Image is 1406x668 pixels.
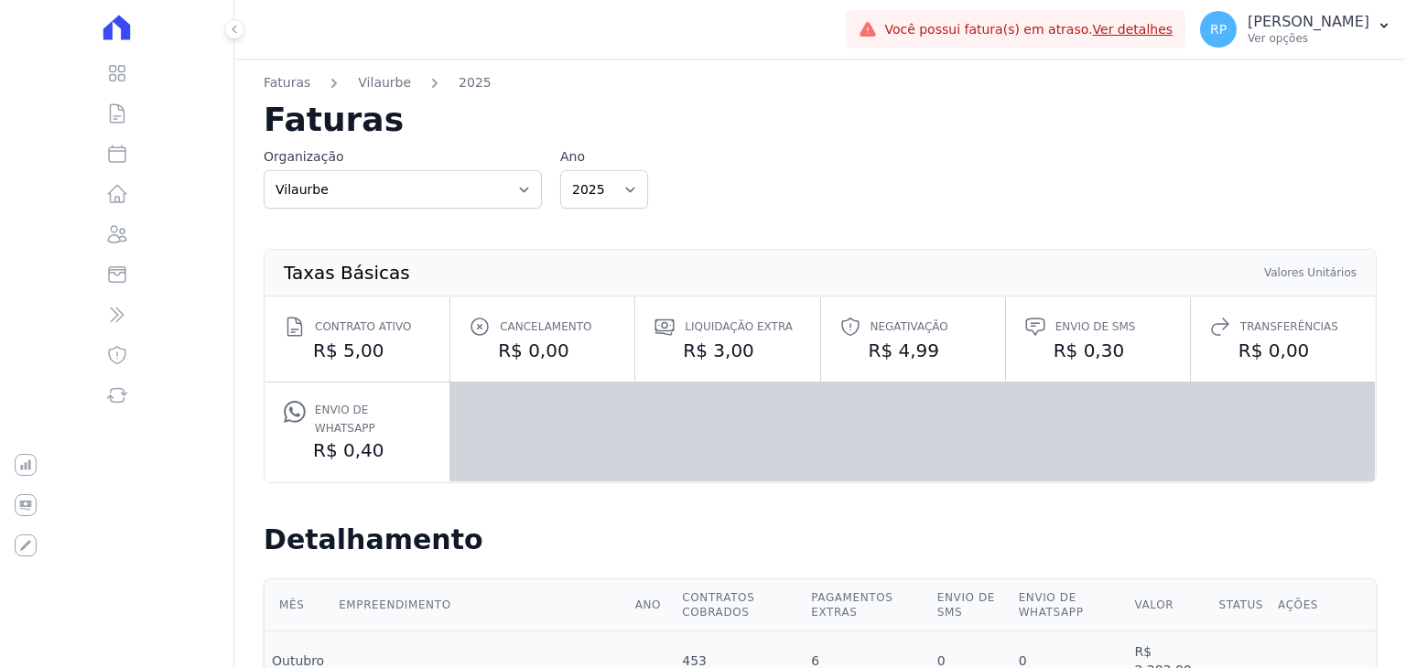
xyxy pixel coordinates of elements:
span: Cancelamento [500,318,591,336]
th: Valor [1127,579,1211,631]
th: Ano [628,579,676,631]
h2: Faturas [264,103,1377,136]
span: Você possui fatura(s) em atraso. [884,20,1173,39]
span: Liquidação extra [685,318,793,336]
th: Mês [265,579,331,631]
span: Negativação [871,318,948,336]
span: Transferências [1240,318,1338,336]
th: Ações [1271,579,1376,631]
th: Pagamentos extras [804,579,930,631]
label: Organização [264,147,542,167]
dd: R$ 0,30 [1024,338,1172,363]
dd: R$ 0,00 [469,338,616,363]
dd: R$ 0,40 [284,437,431,463]
dd: R$ 3,00 [654,338,801,363]
th: Status [1211,579,1271,631]
dd: R$ 5,00 [284,338,431,363]
th: Empreendimento [331,579,628,631]
p: [PERSON_NAME] [1248,13,1369,31]
th: Contratos cobrados [675,579,804,631]
span: Envio de SMS [1055,318,1136,336]
p: Ver opções [1248,31,1369,46]
a: 2025 [459,73,492,92]
dd: R$ 4,99 [839,338,987,363]
th: Envio de Whatsapp [1011,579,1128,631]
h2: Detalhamento [264,523,1377,556]
span: RP [1210,23,1227,36]
span: Envio de Whatsapp [315,401,431,437]
button: RP [PERSON_NAME] Ver opções [1185,4,1406,55]
a: Vilaurbe [358,73,411,92]
label: Ano [560,147,648,167]
th: Taxas Básicas [283,264,411,281]
nav: Breadcrumb [264,73,1377,103]
a: Ver detalhes [1093,22,1173,37]
a: Faturas [264,73,310,92]
span: Contrato ativo [315,318,411,336]
dd: R$ 0,00 [1209,338,1357,363]
th: Envio de SMS [930,579,1011,631]
th: Valores Unitários [1263,264,1357,281]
